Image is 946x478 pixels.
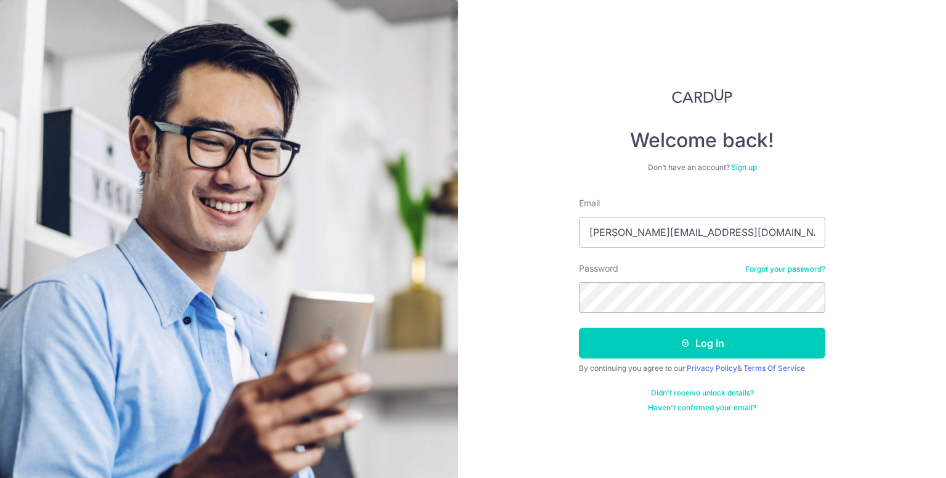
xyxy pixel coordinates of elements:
[579,163,825,172] div: Don’t have an account?
[579,328,825,358] button: Log in
[579,363,825,373] div: By continuing you agree to our &
[687,363,737,373] a: Privacy Policy
[743,363,805,373] a: Terms Of Service
[731,163,757,172] a: Sign up
[579,217,825,248] input: Enter your Email
[672,89,732,103] img: CardUp Logo
[745,264,825,274] a: Forgot your password?
[579,128,825,153] h4: Welcome back!
[651,388,754,398] a: Didn't receive unlock details?
[648,403,756,413] a: Haven't confirmed your email?
[579,197,600,209] label: Email
[579,262,618,275] label: Password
